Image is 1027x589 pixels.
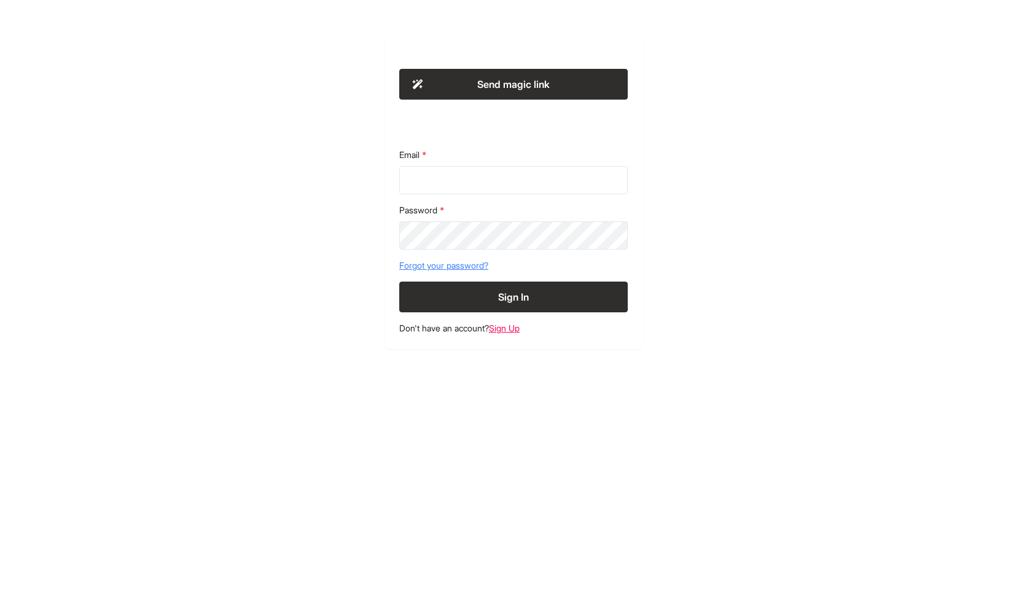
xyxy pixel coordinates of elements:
footer: Don't have an account? [399,322,628,334]
label: Email [399,149,628,161]
button: Sign In [399,282,628,312]
a: Sign Up [489,323,520,333]
label: Password [399,204,628,216]
button: Send magic link [399,69,628,100]
a: Forgot your password? [399,259,628,272]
